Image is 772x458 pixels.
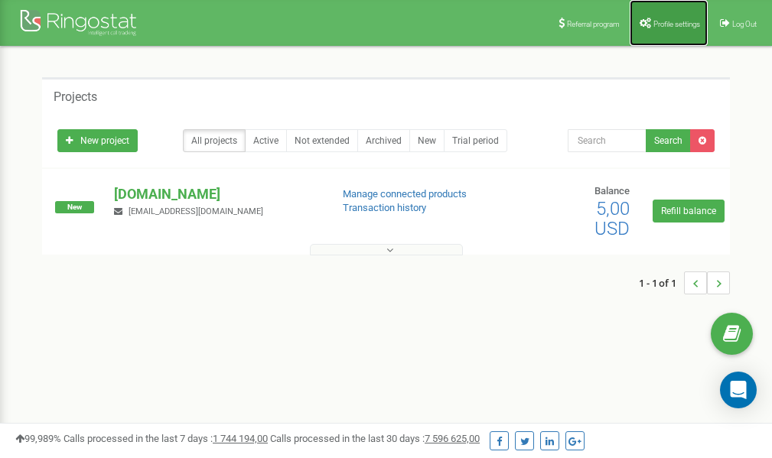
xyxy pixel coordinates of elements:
[444,129,507,152] a: Trial period
[270,433,480,444] span: Calls processed in the last 30 days :
[245,129,287,152] a: Active
[567,20,620,28] span: Referral program
[114,184,318,204] p: [DOMAIN_NAME]
[15,433,61,444] span: 99,989%
[425,433,480,444] u: 7 596 625,00
[55,201,94,213] span: New
[213,433,268,444] u: 1 744 194,00
[409,129,445,152] a: New
[343,202,426,213] a: Transaction history
[64,433,268,444] span: Calls processed in the last 7 days :
[183,129,246,152] a: All projects
[732,20,757,28] span: Log Out
[57,129,138,152] a: New project
[653,200,725,223] a: Refill balance
[639,256,730,310] nav: ...
[639,271,684,294] span: 1 - 1 of 1
[594,198,630,239] span: 5,00 USD
[54,90,97,104] h5: Projects
[343,188,467,200] a: Manage connected products
[357,129,410,152] a: Archived
[720,372,757,408] div: Open Intercom Messenger
[594,185,630,197] span: Balance
[568,129,647,152] input: Search
[653,20,700,28] span: Profile settings
[129,206,263,216] span: [EMAIL_ADDRESS][DOMAIN_NAME]
[286,129,358,152] a: Not extended
[646,129,691,152] button: Search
